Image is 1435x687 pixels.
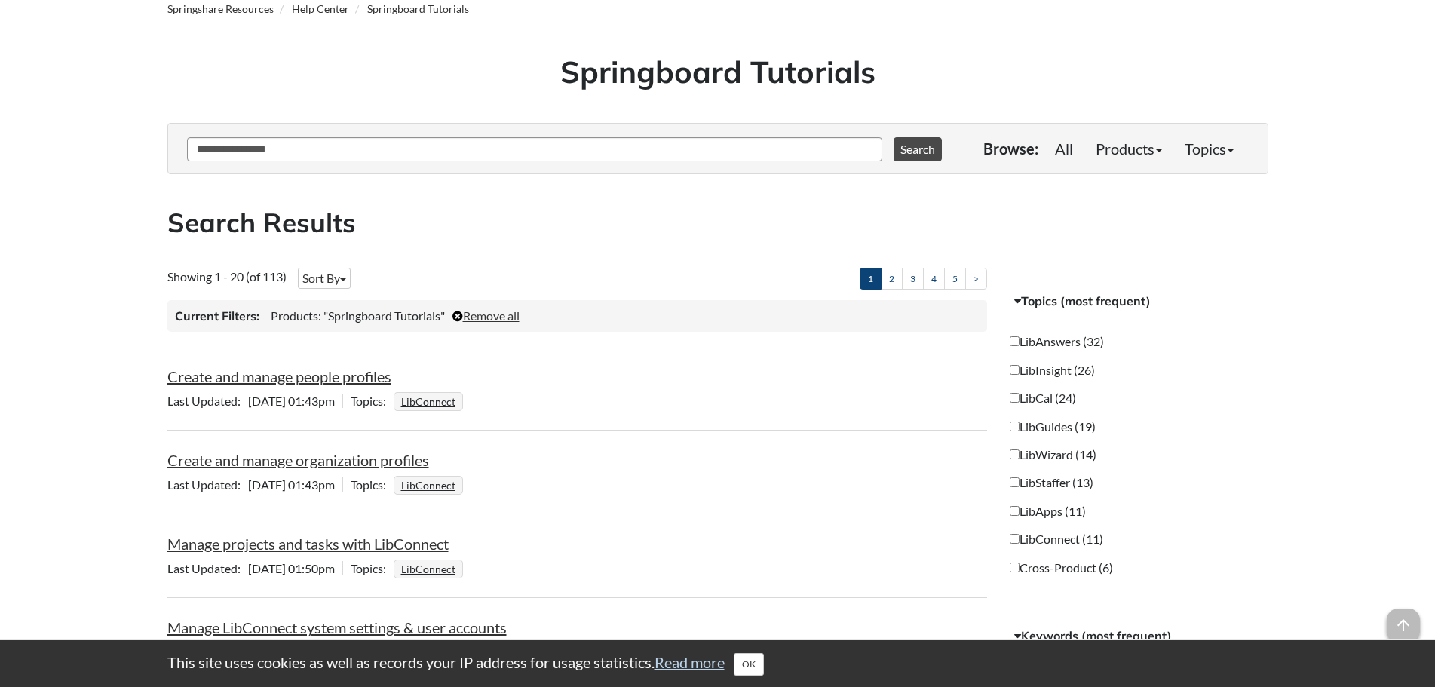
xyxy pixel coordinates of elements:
[944,268,966,290] a: 5
[179,51,1257,93] h1: Springboard Tutorials
[323,308,445,323] span: "Springboard Tutorials"
[965,268,987,290] a: >
[167,477,248,492] span: Last Updated
[1010,534,1020,544] input: LibConnect (11)
[1010,477,1020,487] input: LibStaffer (13)
[983,138,1038,159] p: Browse:
[271,308,321,323] span: Products:
[167,561,342,575] span: [DATE] 01:50pm
[1084,133,1173,164] a: Products
[1010,531,1103,547] label: LibConnect (11)
[1010,419,1096,435] label: LibGuides (19)
[1387,609,1420,642] span: arrow_upward
[394,477,467,492] ul: Topics
[1010,365,1020,375] input: LibInsight (26)
[167,2,274,15] a: Springshare Resources
[167,394,248,408] span: Last Updated
[1010,336,1020,346] input: LibAnswers (32)
[292,2,349,15] a: Help Center
[1173,133,1245,164] a: Topics
[167,561,248,575] span: Last Updated
[399,558,458,580] a: LibConnect
[167,618,507,636] a: Manage LibConnect system settings & user accounts
[1044,133,1084,164] a: All
[1387,610,1420,628] a: arrow_upward
[399,474,458,496] a: LibConnect
[655,653,725,671] a: Read more
[881,268,903,290] a: 2
[894,137,942,161] button: Search
[394,561,467,575] ul: Topics
[167,367,391,385] a: Create and manage people profiles
[1010,503,1086,520] label: LibApps (11)
[1010,288,1268,315] button: Topics (most frequent)
[152,652,1283,676] div: This site uses cookies as well as records your IP address for usage statistics.
[167,269,287,284] span: Showing 1 - 20 (of 113)
[1010,506,1020,516] input: LibApps (11)
[351,477,394,492] span: Topics
[1010,333,1104,350] label: LibAnswers (32)
[298,268,351,289] button: Sort By
[351,394,394,408] span: Topics
[1010,563,1020,572] input: Cross-Product (6)
[1010,474,1093,491] label: LibStaffer (13)
[394,394,467,408] ul: Topics
[452,308,520,323] a: Remove all
[175,308,259,324] h3: Current Filters
[1010,560,1113,576] label: Cross-Product (6)
[367,2,469,15] a: Springboard Tutorials
[167,204,1268,241] h2: Search Results
[167,394,342,408] span: [DATE] 01:43pm
[860,268,987,290] ul: Pagination of search results
[1010,393,1020,403] input: LibCal (24)
[1010,422,1020,431] input: LibGuides (19)
[167,535,449,553] a: Manage projects and tasks with LibConnect
[1010,623,1268,650] button: Keywords (most frequent)
[1010,449,1020,459] input: LibWizard (14)
[1010,446,1096,463] label: LibWizard (14)
[923,268,945,290] a: 4
[860,268,882,290] a: 1
[167,451,429,469] a: Create and manage organization profiles
[1010,362,1095,379] label: LibInsight (26)
[902,268,924,290] a: 3
[1010,390,1076,406] label: LibCal (24)
[351,561,394,575] span: Topics
[167,477,342,492] span: [DATE] 01:43pm
[734,653,764,676] button: Close
[399,391,458,413] a: LibConnect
